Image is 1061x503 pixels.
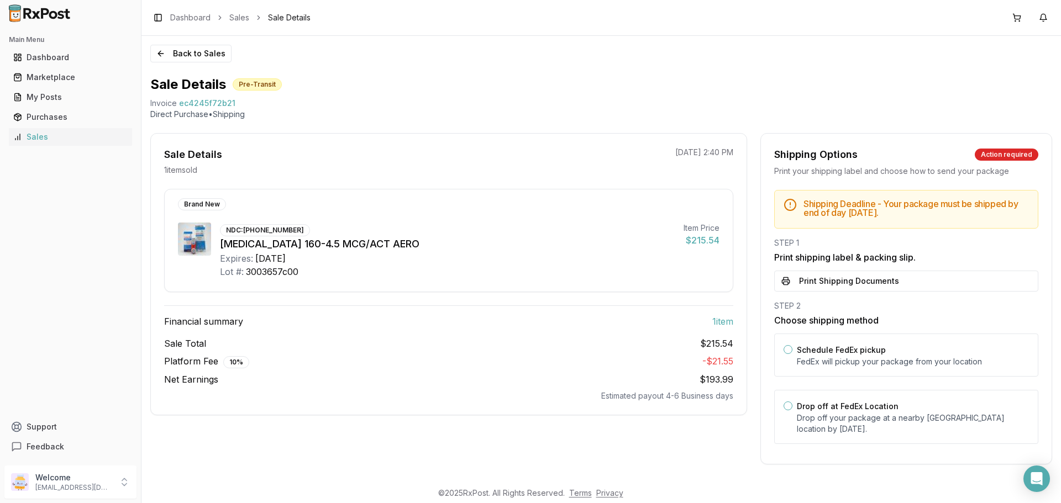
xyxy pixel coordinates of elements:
[13,131,128,142] div: Sales
[4,88,136,106] button: My Posts
[178,198,226,210] div: Brand New
[35,472,112,483] p: Welcome
[9,35,132,44] h2: Main Menu
[164,373,218,386] span: Net Earnings
[975,149,1038,161] div: Action required
[700,374,733,385] span: $193.99
[797,345,886,354] label: Schedule FedEx pickup
[675,147,733,158] p: [DATE] 2:40 PM
[702,356,733,367] span: - $21.55
[774,314,1038,327] h3: Choose shipping method
[150,76,226,93] h1: Sale Details
[803,199,1029,217] h5: Shipping Deadline - Your package must be shipped by end of day [DATE] .
[179,98,235,109] span: ec4245f72b21
[13,92,128,103] div: My Posts
[774,251,1038,264] h3: Print shipping label & packing slip.
[9,67,132,87] a: Marketplace
[27,441,64,452] span: Feedback
[233,78,282,91] div: Pre-Transit
[220,224,310,236] div: NDC: [PHONE_NUMBER]
[4,49,136,66] button: Dashboard
[246,265,298,278] div: 3003657c00
[9,87,132,107] a: My Posts
[596,488,623,497] a: Privacy
[11,473,29,491] img: User avatar
[4,128,136,146] button: Sales
[1023,465,1050,492] div: Open Intercom Messenger
[774,237,1038,248] div: STEP 1
[569,488,592,497] a: Terms
[9,127,132,147] a: Sales
[774,300,1038,311] div: STEP 2
[9,107,132,127] a: Purchases
[4,437,136,457] button: Feedback
[13,52,128,63] div: Dashboard
[9,47,132,67] a: Dashboard
[797,412,1029,435] p: Drop off your package at a nearby [GEOGRAPHIC_DATA] location by [DATE] .
[35,483,112,492] p: [EMAIL_ADDRESS][DOMAIN_NAME]
[684,234,719,247] div: $215.54
[223,356,249,368] div: 10 %
[700,337,733,350] span: $215.54
[164,165,197,176] p: 1 item sold
[255,252,286,265] div: [DATE]
[150,109,1052,120] p: Direct Purchase • Shipping
[774,271,1038,292] button: Print Shipping Documents
[164,337,206,350] span: Sale Total
[774,166,1038,177] div: Print your shipping label and choose how to send your package
[13,72,128,83] div: Marketplace
[170,12,211,23] a: Dashboard
[164,315,243,328] span: Financial summary
[150,45,232,62] button: Back to Sales
[150,98,177,109] div: Invoice
[220,265,244,278] div: Lot #:
[229,12,249,23] a: Sales
[220,236,675,252] div: [MEDICAL_DATA] 160-4.5 MCG/ACT AERO
[164,354,249,368] span: Platform Fee
[164,147,222,162] div: Sale Details
[4,108,136,126] button: Purchases
[774,147,858,162] div: Shipping Options
[797,401,899,411] label: Drop off at FedEx Location
[170,12,311,23] nav: breadcrumb
[684,223,719,234] div: Item Price
[712,315,733,328] span: 1 item
[268,12,311,23] span: Sale Details
[220,252,253,265] div: Expires:
[797,356,1029,367] p: FedEx will pickup your package from your location
[13,112,128,123] div: Purchases
[4,68,136,86] button: Marketplace
[178,223,211,256] img: Symbicort 160-4.5 MCG/ACT AERO
[4,4,75,22] img: RxPost Logo
[4,417,136,437] button: Support
[164,390,733,401] div: Estimated payout 4-6 Business days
